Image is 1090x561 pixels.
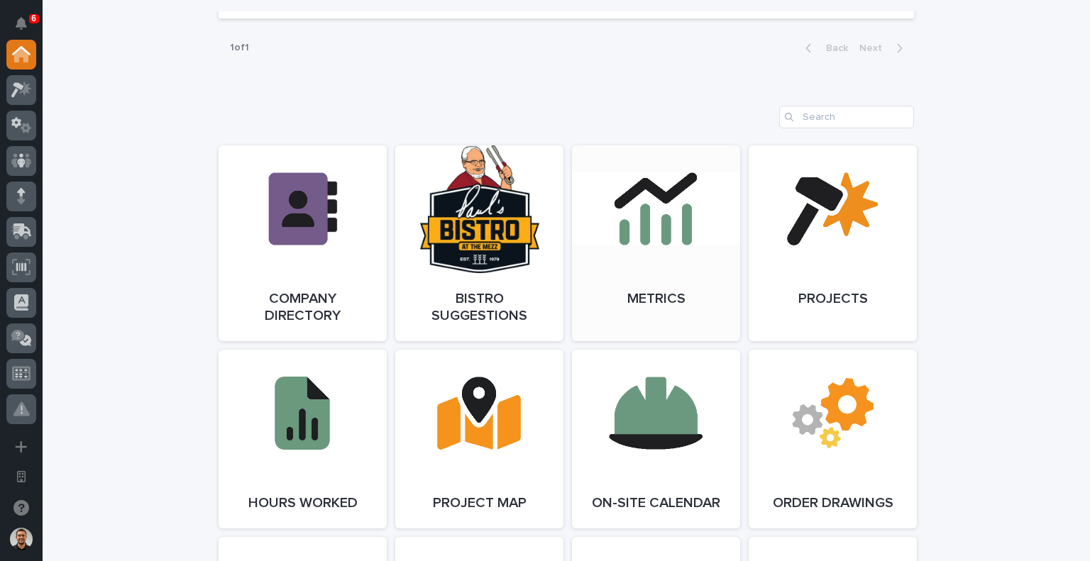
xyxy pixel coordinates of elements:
button: Back [794,42,854,55]
img: Stacker [14,14,43,43]
span: Onboarding Call [103,228,181,243]
a: 📖Help Docs [9,223,83,248]
button: Open workspace settings [6,462,36,491]
div: We're offline, we will be back soon! [48,172,199,184]
button: Next [854,42,914,55]
a: Metrics [572,145,740,341]
button: users-avatar [6,524,36,554]
div: 📖 [14,230,26,241]
a: Powered byPylon [100,262,172,274]
input: Search [779,106,914,128]
p: 6 [31,13,36,23]
a: Projects [749,145,917,341]
span: Help Docs [28,228,77,243]
button: Start new chat [241,162,258,179]
button: Notifications [6,9,36,38]
div: Start new chat [48,158,233,172]
div: Notifications6 [18,17,36,40]
img: 1736555164131-43832dd5-751b-4058-ba23-39d91318e5a0 [14,158,40,184]
p: How can we help? [14,79,258,102]
p: 1 of 1 [219,30,260,65]
span: Back [817,43,848,53]
p: Welcome 👋 [14,57,258,79]
div: 🔗 [89,230,100,241]
span: Pylon [141,263,172,274]
a: 🔗Onboarding Call [83,223,187,248]
a: On-Site Calendar [572,350,740,528]
a: Order Drawings [749,350,917,528]
a: Hours Worked [219,350,387,528]
a: Project Map [395,350,563,528]
span: Next [859,43,891,53]
a: Bistro Suggestions [395,145,563,341]
button: Add a new app... [6,432,36,462]
a: Company Directory [219,145,387,341]
button: Open support chat [6,493,36,523]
